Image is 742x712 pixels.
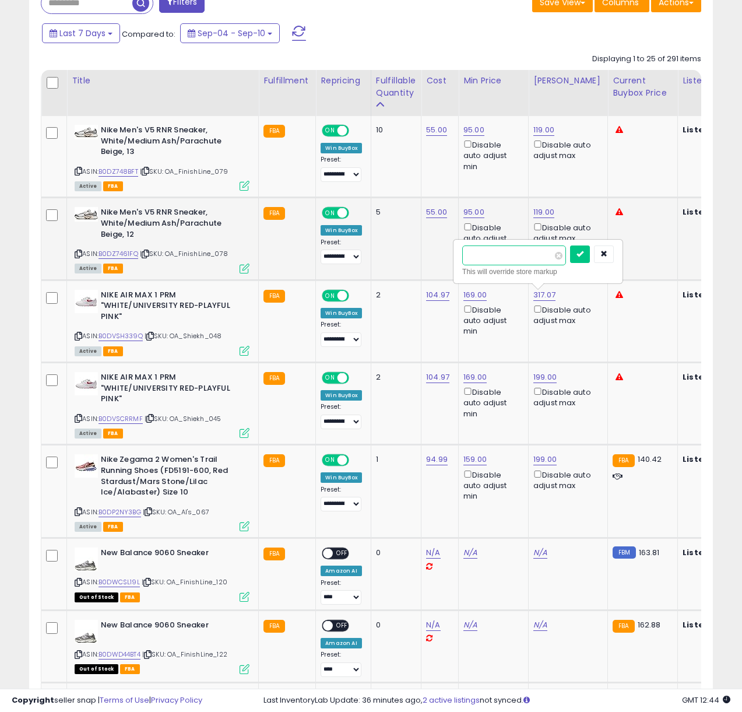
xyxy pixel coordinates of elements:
[12,695,202,706] div: seller snap | |
[323,455,337,465] span: ON
[101,290,242,325] b: NIKE AIR MAX 1 PRM "WHITE/UNIVERSITY RED-PLAYFUL PINK"
[463,206,484,218] a: 95.00
[533,75,603,87] div: [PERSON_NAME]
[347,373,366,383] span: OFF
[347,290,366,300] span: OFF
[198,27,265,39] span: Sep-04 - Sep-10
[75,125,249,190] div: ASIN:
[145,414,221,423] span: | SKU: OA_Shiekh_045
[101,372,242,408] b: NIKE AIR MAX 1 PRM "WHITE/UNIVERSITY RED-PLAYFUL PINK"
[140,249,228,258] span: | SKU: OA_FinishLine_078
[613,75,673,99] div: Current Buybox Price
[321,486,362,512] div: Preset:
[613,620,634,633] small: FBA
[613,454,634,467] small: FBA
[99,414,143,424] a: B0DVSCRRMF
[323,126,337,136] span: ON
[75,620,249,673] div: ASIN:
[321,472,362,483] div: Win BuyBox
[463,468,519,502] div: Disable auto adjust min
[263,620,285,633] small: FBA
[533,371,557,383] a: 199.00
[423,695,480,706] a: 2 active listings
[463,371,487,383] a: 169.00
[462,266,614,278] div: This will override store markup
[376,372,412,383] div: 2
[103,522,123,532] span: FBA
[99,331,143,341] a: B0DVSH339Q
[376,125,412,135] div: 10
[321,651,362,677] div: Preset:
[376,620,412,630] div: 0
[142,577,227,587] span: | SKU: OA_FinishLine_120
[145,331,221,341] span: | SKU: OA_Shiekh_048
[613,546,635,559] small: FBM
[263,372,285,385] small: FBA
[426,619,440,631] a: N/A
[426,371,449,383] a: 104.97
[103,181,123,191] span: FBA
[75,548,98,571] img: 41+qYq1HSpL._SL40_.jpg
[321,308,362,318] div: Win BuyBox
[683,619,736,630] b: Listed Price:
[533,206,554,218] a: 119.00
[533,221,599,244] div: Disable auto adjust max
[100,695,149,706] a: Terms of Use
[75,290,249,355] div: ASIN:
[142,650,227,659] span: | SKU: OA_FinishLine_122
[101,548,242,562] b: New Balance 9060 Sneaker
[533,468,599,491] div: Disable auto adjust max
[426,75,453,87] div: Cost
[321,638,361,648] div: Amazon AI
[101,207,242,243] b: Nike Men's V5 RNR Sneaker, White/Medium Ash/Parachute Beige, 12
[101,454,242,500] b: Nike Zegama 2 Women's Trail Running Shoes (FD5191-600, Red Stardust/Mars Stone/Lilac Ice/Alabaste...
[120,592,140,602] span: FBA
[683,547,736,558] b: Listed Price:
[426,206,447,218] a: 55.00
[99,167,138,177] a: B0DZ748BFT
[75,207,98,222] img: 41WlwX5mLgL._SL40_.jpg
[321,75,366,87] div: Repricing
[323,208,337,218] span: ON
[463,138,519,172] div: Disable auto adjust min
[75,592,118,602] span: All listings that are currently out of stock and unavailable for purchase on Amazon
[75,290,98,313] img: 31B+sQ176zL._SL40_.jpg
[683,454,736,465] b: Listed Price:
[426,547,440,559] a: N/A
[103,264,123,273] span: FBA
[180,23,280,43] button: Sep-04 - Sep-10
[99,650,140,660] a: B0DWD44BT4
[263,207,285,220] small: FBA
[333,621,352,631] span: OFF
[682,695,730,706] span: 2025-09-18 12:44 GMT
[592,54,701,65] div: Displaying 1 to 25 of 291 items
[75,207,249,272] div: ASIN:
[376,548,412,558] div: 0
[323,373,337,383] span: ON
[75,429,101,439] span: All listings currently available for purchase on Amazon
[683,206,736,218] b: Listed Price:
[347,208,366,218] span: OFF
[323,290,337,300] span: ON
[533,138,599,161] div: Disable auto adjust max
[122,29,175,40] span: Compared to:
[263,548,285,560] small: FBA
[463,547,477,559] a: N/A
[75,454,98,478] img: 41EaFYeBiQL._SL40_.jpg
[376,290,412,300] div: 2
[638,454,662,465] span: 140.42
[263,290,285,303] small: FBA
[463,75,523,87] div: Min Price
[75,264,101,273] span: All listings currently available for purchase on Amazon
[72,75,254,87] div: Title
[463,221,519,255] div: Disable auto adjust min
[463,454,487,465] a: 159.00
[75,548,249,601] div: ASIN:
[533,303,599,326] div: Disable auto adjust max
[75,346,101,356] span: All listings currently available for purchase on Amazon
[533,289,555,301] a: 317.07
[321,238,362,265] div: Preset:
[638,619,661,630] span: 162.88
[12,695,54,706] strong: Copyright
[75,664,118,674] span: All listings that are currently out of stock and unavailable for purchase on Amazon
